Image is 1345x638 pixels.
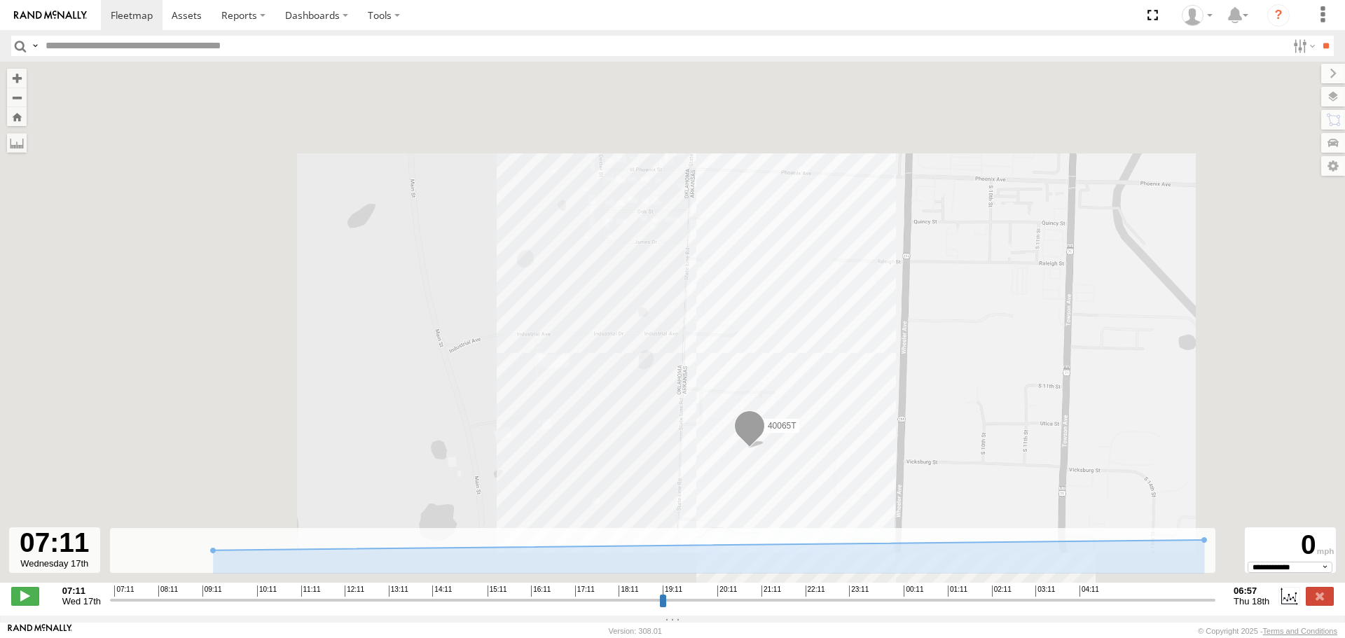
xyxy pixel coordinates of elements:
label: Play/Stop [11,587,39,605]
span: 01:11 [948,585,967,597]
span: Wed 17th Sep 2025 [62,596,101,606]
div: Dwight Wallace [1177,5,1218,26]
div: © Copyright 2025 - [1198,627,1337,635]
span: 19:11 [663,585,682,597]
strong: 06:57 [1234,585,1269,596]
label: Map Settings [1321,156,1345,176]
label: Search Query [29,36,41,56]
span: 18:11 [619,585,638,597]
div: 0 [1247,529,1334,562]
span: Thu 18th Sep 2025 [1234,596,1269,606]
button: Zoom Home [7,107,27,126]
span: 17:11 [575,585,595,597]
span: 22:11 [806,585,825,597]
span: 07:11 [114,585,134,597]
span: 16:11 [531,585,551,597]
span: 12:11 [345,585,364,597]
span: 10:11 [257,585,277,597]
img: rand-logo.svg [14,11,87,20]
button: Zoom in [7,69,27,88]
span: 21:11 [761,585,781,597]
span: 00:11 [904,585,923,597]
label: Close [1306,587,1334,605]
strong: 07:11 [62,585,101,596]
span: 08:11 [158,585,178,597]
span: 14:11 [432,585,452,597]
span: 02:11 [992,585,1012,597]
span: 13:11 [389,585,408,597]
div: Version: 308.01 [609,627,662,635]
label: Measure [7,133,27,153]
span: 23:11 [849,585,869,597]
a: Terms and Conditions [1263,627,1337,635]
a: Visit our Website [8,624,72,638]
span: 03:11 [1035,585,1055,597]
span: 09:11 [202,585,222,597]
label: Search Filter Options [1288,36,1318,56]
span: 15:11 [488,585,507,597]
button: Zoom out [7,88,27,107]
span: 40065T [768,421,796,431]
span: 11:11 [301,585,321,597]
span: 20:11 [717,585,737,597]
i: ? [1267,4,1290,27]
span: 04:11 [1080,585,1099,597]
